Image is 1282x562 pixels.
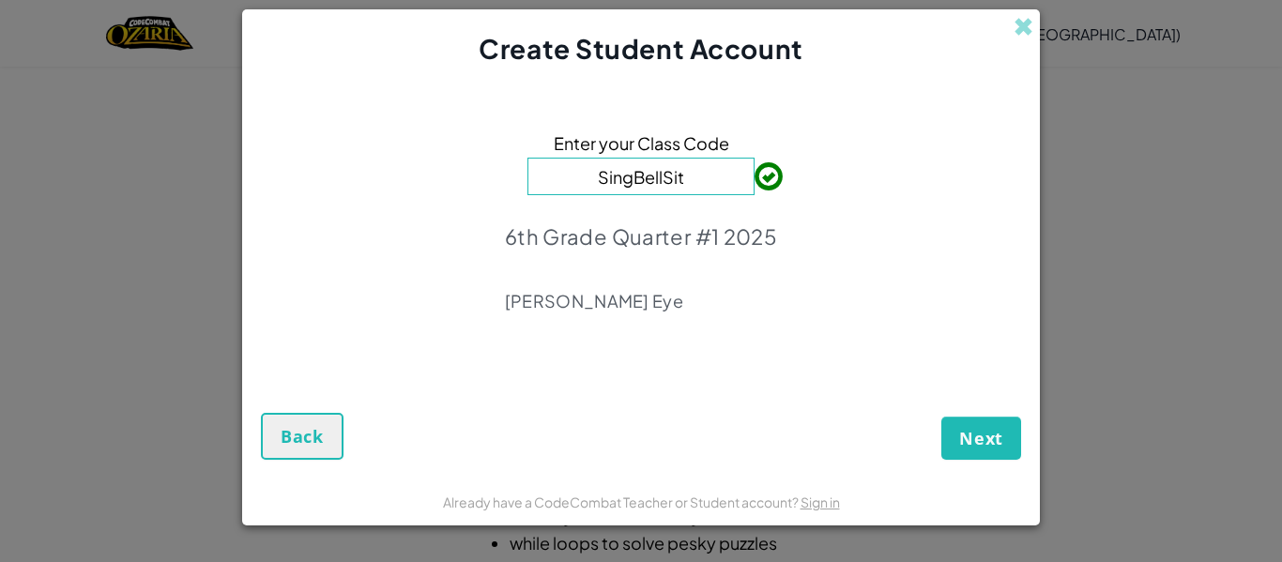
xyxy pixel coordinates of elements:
[281,425,324,448] span: Back
[261,413,343,460] button: Back
[554,129,729,157] span: Enter your Class Code
[443,494,801,510] span: Already have a CodeCombat Teacher or Student account?
[959,427,1003,449] span: Next
[801,494,840,510] a: Sign in
[941,417,1021,460] button: Next
[479,32,802,65] span: Create Student Account
[505,290,777,312] p: [PERSON_NAME] Eye
[505,223,777,250] p: 6th Grade Quarter #1 2025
